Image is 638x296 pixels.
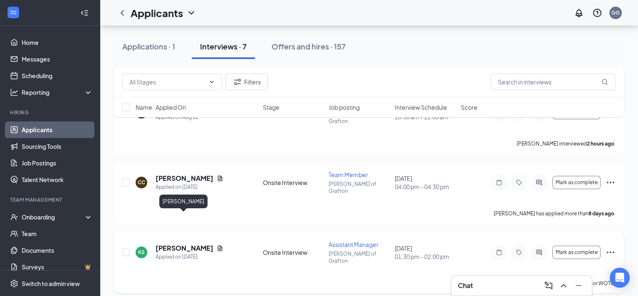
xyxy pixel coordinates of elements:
h1: Applicants [131,6,183,20]
span: Name · Applied On [136,103,186,111]
a: Scheduling [22,67,93,84]
svg: ChevronUp [559,281,569,291]
button: ComposeMessage [542,279,555,292]
span: 01:30 pm - 02:00 pm [395,252,456,261]
svg: Ellipses [606,247,616,257]
svg: ActiveChat [534,179,544,186]
svg: Document [217,175,223,182]
button: ChevronUp [557,279,570,292]
div: GG [611,9,620,16]
b: 8 days ago [589,210,614,217]
a: Applicants [22,121,93,138]
div: Applied on [DATE] [156,183,223,191]
a: Team [22,225,93,242]
div: Applied on [DATE] [156,253,223,261]
div: [DATE] [395,174,456,191]
span: Score [461,103,477,111]
svg: Filter [232,77,242,87]
svg: QuestionInfo [592,8,602,18]
div: Interviews · 7 [200,41,247,52]
p: [PERSON_NAME] interviewed . [517,140,616,147]
div: Onsite Interview [263,248,324,257]
svg: MagnifyingGlass [601,79,608,85]
svg: Notifications [574,8,584,18]
a: Home [22,34,93,51]
span: Interview Schedule [395,103,447,111]
div: Team Management [10,196,91,203]
svg: UserCheck [10,213,18,221]
span: Mark as complete [556,249,598,255]
div: Applications · 1 [122,41,175,52]
span: 04:00 pm - 04:30 pm [395,183,456,191]
h5: [PERSON_NAME] [156,244,213,253]
svg: ChevronDown [186,8,196,18]
button: Mark as complete [552,176,601,189]
svg: Ellipses [606,178,616,187]
a: Job Postings [22,155,93,171]
div: Offers and hires · 157 [272,41,346,52]
button: Minimize [572,279,585,292]
svg: ChevronLeft [117,8,127,18]
a: Talent Network [22,171,93,188]
svg: Tag [514,249,524,256]
span: Stage [263,103,279,111]
svg: ActiveChat [534,249,544,256]
h3: Chat [458,281,473,290]
button: Mark as complete [552,246,601,259]
a: Messages [22,51,93,67]
div: KS [138,249,145,256]
b: 2 hours ago [587,141,614,147]
span: Assistant Manager [329,241,378,248]
div: CC [138,179,145,186]
span: Team Member [329,171,368,178]
p: [PERSON_NAME] of Grafton [329,250,390,264]
div: Open Intercom Messenger [610,268,630,288]
span: Mark as complete [556,180,598,185]
svg: Note [494,179,504,186]
div: Onboarding [22,213,86,221]
svg: Note [494,249,504,256]
div: Switch to admin view [22,279,80,288]
input: All Stages [129,77,205,86]
a: Documents [22,242,93,259]
svg: Settings [10,279,18,288]
div: Hiring [10,109,91,116]
p: [PERSON_NAME] has applied more than . [494,210,616,217]
svg: Document [217,245,223,252]
input: Search in interviews [491,74,616,90]
svg: Analysis [10,88,18,96]
div: [DATE] [395,244,456,261]
svg: ComposeMessage [544,281,554,291]
svg: WorkstreamLogo [9,8,17,17]
a: Sourcing Tools [22,138,93,155]
div: Onsite Interview [263,178,324,187]
div: Reporting [22,88,93,96]
span: Job posting [329,103,360,111]
div: [PERSON_NAME] [159,195,208,208]
svg: Collapse [80,9,89,17]
h5: [PERSON_NAME] [156,174,213,183]
svg: ChevronDown [208,79,215,85]
p: [PERSON_NAME] of Grafton [329,180,390,195]
button: Filter Filters [225,74,268,90]
svg: Minimize [574,281,584,291]
svg: Tag [514,179,524,186]
a: SurveysCrown [22,259,93,275]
